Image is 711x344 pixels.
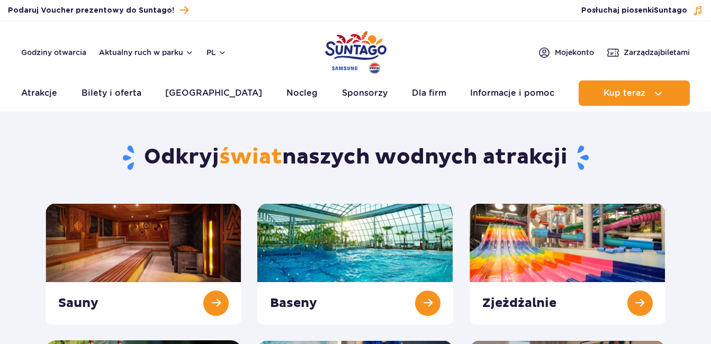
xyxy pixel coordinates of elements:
a: Park of Poland [325,26,386,75]
span: Zarządzaj biletami [624,47,690,58]
a: Podaruj Voucher prezentowy do Suntago! [8,3,188,17]
a: Sponsorzy [342,80,388,106]
a: Nocleg [286,80,318,106]
a: [GEOGRAPHIC_DATA] [165,80,262,106]
span: Posłuchaj piosenki [581,5,687,16]
h1: Odkryj naszych wodnych atrakcji [46,144,665,171]
button: Kup teraz [579,80,690,106]
a: Informacje i pomoc [470,80,554,106]
a: Bilety i oferta [82,80,141,106]
span: Suntago [654,7,687,14]
a: Dla firm [412,80,446,106]
a: Mojekonto [538,46,594,59]
button: Aktualny ruch w parku [99,48,194,57]
button: Posłuchaj piosenkiSuntago [581,5,703,16]
a: Atrakcje [21,80,57,106]
a: Zarządzajbiletami [607,46,690,59]
span: świat [219,144,282,170]
span: Moje konto [555,47,594,58]
span: Kup teraz [604,88,645,98]
button: pl [206,47,227,58]
a: Godziny otwarcia [21,47,86,58]
span: Podaruj Voucher prezentowy do Suntago! [8,5,174,16]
